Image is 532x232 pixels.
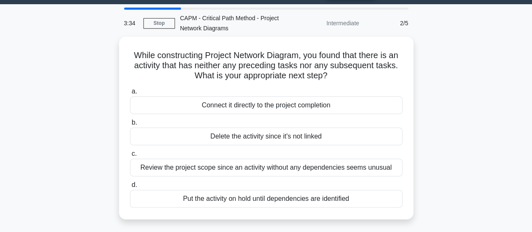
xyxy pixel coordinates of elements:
[132,150,137,157] span: c.
[291,15,364,32] div: Intermediate
[132,181,137,188] span: d.
[364,15,413,32] div: 2/5
[175,10,291,37] div: CAPM - Critical Path Method - Project Network Diagrams
[119,15,143,32] div: 3:34
[132,119,137,126] span: b.
[143,18,175,29] a: Stop
[130,96,402,114] div: Connect it directly to the project completion
[129,50,403,81] h5: While constructing Project Network Diagram, you found that there is an activity that has neither ...
[130,190,402,208] div: Put the activity on hold until dependencies are identified
[130,159,402,176] div: Review the project scope since an activity without any dependencies seems unusual
[132,88,137,95] span: a.
[130,128,402,145] div: Delete the activity since it's not linked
